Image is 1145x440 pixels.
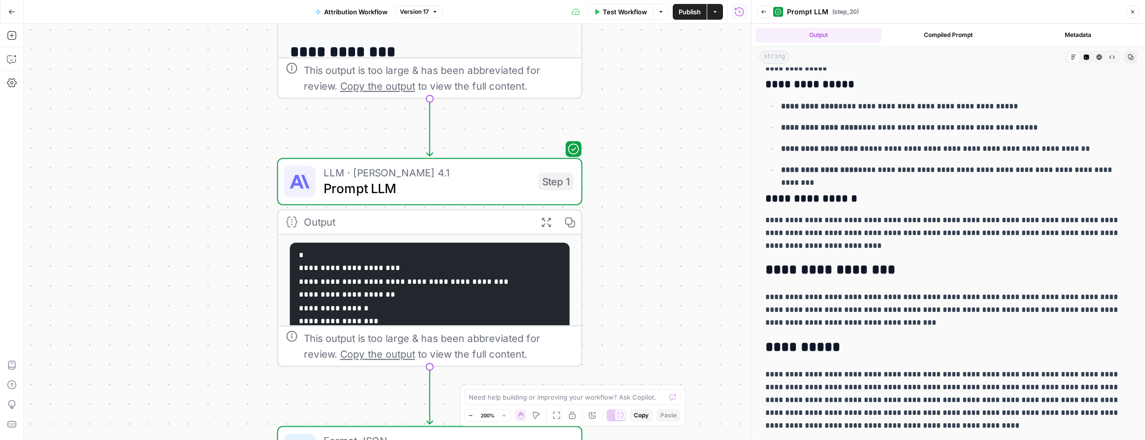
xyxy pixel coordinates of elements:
[832,7,859,16] span: ( step_20 )
[324,165,530,180] span: LLM · [PERSON_NAME] 4.1
[340,80,415,92] span: Copy the output
[588,4,653,20] button: Test Workflow
[755,28,882,42] button: Output
[395,5,442,18] button: Version 17
[481,411,494,419] span: 200%
[787,7,828,17] span: Prompt LLM
[304,214,528,230] div: Output
[400,7,429,16] span: Version 17
[660,411,677,420] span: Paste
[630,409,653,422] button: Copy
[759,51,789,64] span: string
[634,411,649,420] span: Copy
[1015,28,1141,42] button: Metadata
[340,348,415,360] span: Copy the output
[673,4,707,20] button: Publish
[304,62,574,94] div: This output is too large & has been abbreviated for review. to view the full content.
[309,4,393,20] button: Attribution Workflow
[427,367,433,424] g: Edge from step_1 to step_17
[304,330,574,362] div: This output is too large & has been abbreviated for review. to view the full content.
[679,7,701,17] span: Publish
[324,178,530,198] span: Prompt LLM
[885,28,1012,42] button: Compiled Prompt
[603,7,647,17] span: Test Workflow
[656,409,681,422] button: Paste
[427,99,433,156] g: Edge from step_20 to step_1
[324,7,388,17] span: Attribution Workflow
[538,172,574,190] div: Step 1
